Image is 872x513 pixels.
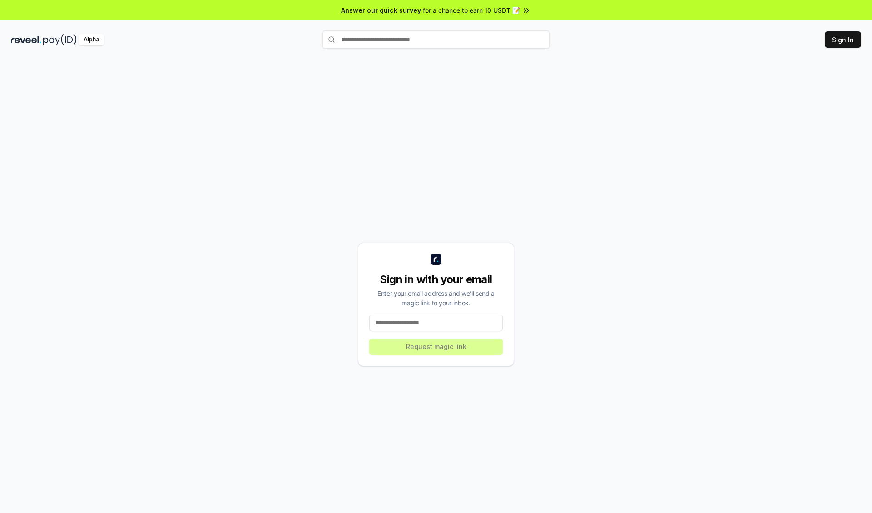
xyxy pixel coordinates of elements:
button: Sign In [825,31,861,48]
img: logo_small [431,254,441,265]
img: reveel_dark [11,34,41,45]
div: Alpha [79,34,104,45]
div: Sign in with your email [369,272,503,287]
span: Answer our quick survey [341,5,421,15]
div: Enter your email address and we’ll send a magic link to your inbox. [369,289,503,308]
img: pay_id [43,34,77,45]
span: for a chance to earn 10 USDT 📝 [423,5,520,15]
